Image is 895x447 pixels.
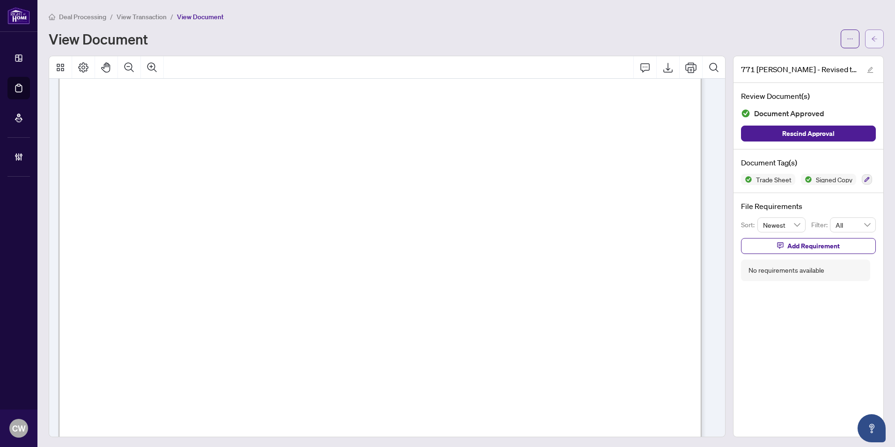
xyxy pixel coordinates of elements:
p: Filter: [811,220,830,230]
button: Rescind Approval [741,126,876,142]
span: Rescind Approval [782,126,835,141]
li: / [110,11,113,22]
span: Newest [763,218,800,232]
h4: Document Tag(s) [741,157,876,168]
h4: Review Document(s) [741,90,876,102]
img: Document Status [741,109,750,118]
button: Add Requirement [741,238,876,254]
span: CW [12,422,26,435]
span: Signed Copy [812,176,856,183]
p: Sort: [741,220,757,230]
span: Trade Sheet [752,176,795,183]
div: No requirements available [748,265,824,276]
li: / [170,11,173,22]
img: logo [7,7,30,24]
span: All [836,218,870,232]
span: ellipsis [847,36,853,42]
span: Document Approved [754,107,824,120]
img: Status Icon [801,174,812,185]
span: arrow-left [871,36,878,42]
button: Open asap [858,414,886,442]
span: Deal Processing [59,13,106,21]
span: View Transaction [117,13,167,21]
h1: View Document [49,31,148,46]
span: View Document [177,13,224,21]
span: 771 [PERSON_NAME] - Revised trade sheet.pdf [741,64,858,75]
img: Status Icon [741,174,752,185]
h4: File Requirements [741,201,876,212]
span: edit [867,67,873,73]
span: home [49,14,55,20]
span: Add Requirement [787,238,840,253]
